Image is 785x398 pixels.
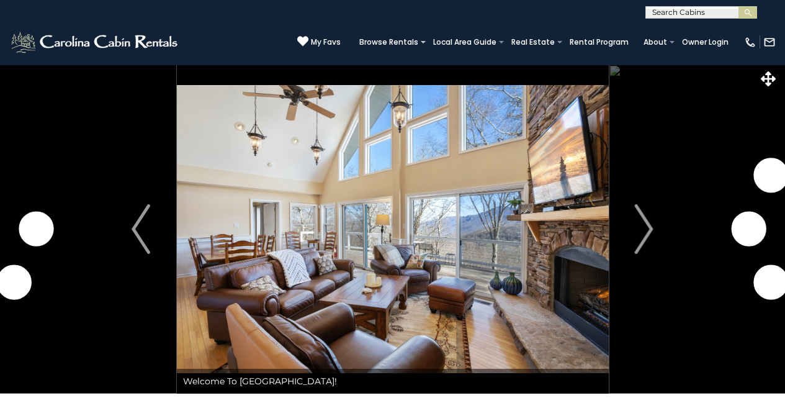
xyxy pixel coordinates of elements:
a: Real Estate [505,34,561,51]
a: Owner Login [676,34,735,51]
img: arrow [132,204,150,254]
img: phone-regular-white.png [744,36,756,48]
button: Next [608,65,680,394]
span: My Favs [311,37,341,48]
a: Rental Program [563,34,635,51]
div: Welcome To [GEOGRAPHIC_DATA]! [177,369,609,394]
a: About [637,34,673,51]
img: mail-regular-white.png [763,36,776,48]
a: Browse Rentals [353,34,424,51]
a: My Favs [297,35,341,48]
button: Previous [105,65,177,394]
a: Local Area Guide [427,34,503,51]
img: White-1-2.png [9,30,181,55]
img: arrow [635,204,653,254]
